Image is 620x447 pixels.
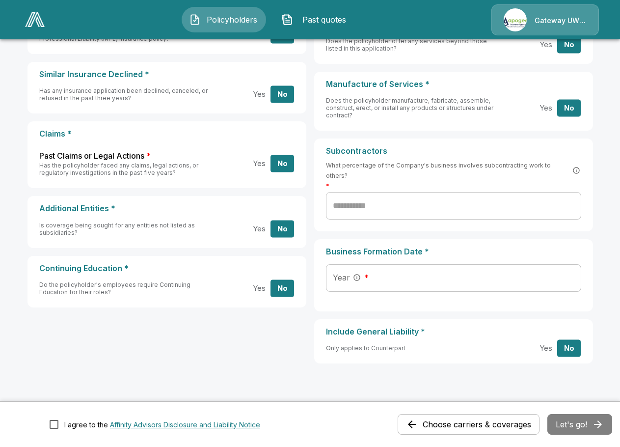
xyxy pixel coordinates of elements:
span: Policyholders [205,14,259,26]
span: Do the policyholder's employees require Continuing Education for their roles? [39,281,190,296]
button: No [557,339,581,357]
span: Does the policyholder offer any services beyond those listed in this application? [326,37,487,52]
p: Subcontractors [326,146,581,156]
p: Similar Insurance Declined * [39,70,295,79]
button: No [557,36,581,53]
button: Yes [534,339,558,357]
button: Yes [247,86,271,103]
span: Is coverage being sought for any entities not listed as subsidiaries? [39,222,195,236]
button: Choose carriers & coverages [398,414,539,435]
div: I agree to the [64,419,260,430]
button: No [270,86,294,103]
span: What percentage of the Company's business involves subcontracting work to others? [326,160,581,181]
span: Past Claims or Legal Actions [39,150,144,162]
button: Policyholders IconPolicyholders [182,7,266,32]
button: Past quotes IconPast quotes [274,7,358,32]
p: Manufacture of Services * [326,80,581,89]
button: No [270,280,294,297]
span: Only applies to Counterpart [326,344,405,352]
button: Yes [247,280,271,297]
img: Policyholders Icon [189,14,201,26]
p: Include General Liability * [326,327,581,336]
img: AA Logo [25,12,45,27]
span: Has any insurance application been declined, canceled, or refused in the past three years? [39,87,208,102]
p: Claims * [39,129,295,139]
button: Yes [247,155,271,172]
button: I agree to the [110,419,260,430]
button: Yes [534,99,558,116]
span: Has the policyholder faced any claims, legal actions, or regulatory investigations in the past fi... [39,162,198,176]
button: No [270,220,294,237]
button: No [557,99,581,116]
span: Past quotes [297,14,351,26]
p: Business Formation Date * [326,247,581,256]
p: Additional Entities * [39,204,295,213]
img: Past quotes Icon [281,14,293,26]
p: Continuing Education * [39,264,295,273]
button: Subcontracting refers to hiring external companies or individuals to perform work on behalf of yo... [571,166,581,175]
button: Yes [247,220,271,237]
button: No [270,155,294,172]
span: Does the policyholder manufacture, fabricate, assemble, construct, erect, or install any products... [326,97,493,119]
button: Yes [534,36,558,53]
